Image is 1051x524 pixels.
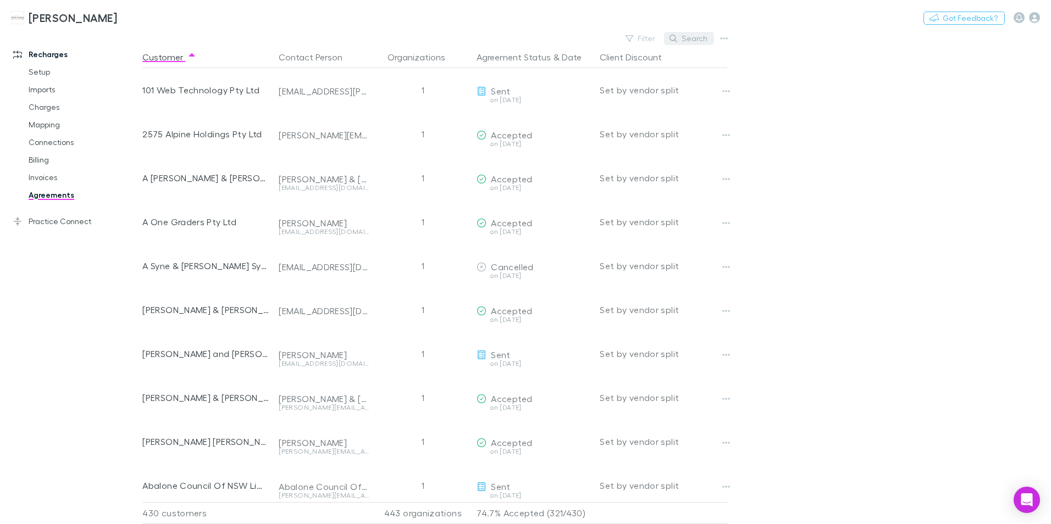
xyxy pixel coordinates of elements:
button: Search [664,32,714,45]
a: Agreements [18,186,148,204]
div: [PERSON_NAME] & [PERSON_NAME] [279,174,369,185]
div: 1 [373,156,472,200]
div: 2575 Alpine Holdings Pty Ltd [142,112,270,156]
div: 101 Web Technology Pty Ltd [142,68,270,112]
div: 1 [373,112,472,156]
a: Setup [18,63,148,81]
a: Mapping [18,116,148,133]
div: [PERSON_NAME] [279,218,369,228]
div: on [DATE] [477,448,591,455]
button: Contact Person [279,46,356,68]
div: 1 [373,288,472,332]
span: Sent [491,349,510,360]
div: [EMAIL_ADDRESS][DOMAIN_NAME] [279,261,369,272]
div: [EMAIL_ADDRESS][DOMAIN_NAME] [279,305,369,316]
a: Recharges [2,46,148,63]
div: 443 organizations [373,502,472,524]
div: on [DATE] [477,185,591,191]
div: Abalone Council Of NSW Limited [142,464,270,508]
div: on [DATE] [477,272,591,279]
span: Accepted [491,437,532,448]
div: [PERSON_NAME][EMAIL_ADDRESS][DOMAIN_NAME] [279,130,369,141]
div: [PERSON_NAME][EMAIL_ADDRESS][DOMAIN_NAME] [279,448,369,455]
span: Cancelled [491,261,533,272]
div: [EMAIL_ADDRESS][DOMAIN_NAME] [279,185,369,191]
div: on [DATE] [477,141,591,147]
div: 1 [373,420,472,464]
button: Filter [620,32,662,45]
div: [PERSON_NAME] [279,437,369,448]
a: Charges [18,98,148,116]
div: [PERSON_NAME] & [PERSON_NAME] & [PERSON_NAME] & [PERSON_NAME] [279,393,369,404]
div: Set by vendor split [600,112,727,156]
div: 1 [373,376,472,420]
div: on [DATE] [477,228,591,235]
div: 1 [373,68,472,112]
a: Connections [18,133,148,151]
div: [PERSON_NAME] [PERSON_NAME] [142,420,270,464]
button: Got Feedback? [923,12,1005,25]
span: Accepted [491,174,532,184]
div: Set by vendor split [600,200,727,244]
div: [EMAIL_ADDRESS][PERSON_NAME][DOMAIN_NAME] [279,86,369,97]
span: Sent [491,481,510,492]
a: Imports [18,81,148,98]
div: [EMAIL_ADDRESS][DOMAIN_NAME] [279,228,369,235]
div: on [DATE] [477,360,591,367]
div: on [DATE] [477,492,591,499]
div: 430 customers [142,502,274,524]
a: [PERSON_NAME] [4,4,124,31]
p: 74.7% Accepted (321/430) [477,503,591,523]
div: Set by vendor split [600,332,727,376]
button: Organizations [388,46,458,68]
div: A [PERSON_NAME] & [PERSON_NAME] [142,156,270,200]
div: Set by vendor split [600,288,727,332]
div: Set by vendor split [600,376,727,420]
div: 1 [373,200,472,244]
div: [PERSON_NAME] & [PERSON_NAME] & [PERSON_NAME] & [PERSON_NAME] [142,376,270,420]
span: Accepted [491,305,532,316]
span: Accepted [491,218,532,228]
span: Sent [491,86,510,96]
div: 1 [373,244,472,288]
div: Set by vendor split [600,244,727,288]
div: on [DATE] [477,316,591,323]
button: Agreement Status [477,46,551,68]
h3: [PERSON_NAME] [29,11,117,24]
img: Hales Douglass's Logo [11,11,24,24]
span: Accepted [491,130,532,140]
div: [PERSON_NAME][EMAIL_ADDRESS][DOMAIN_NAME] [279,492,369,499]
div: [PERSON_NAME] & [PERSON_NAME] [142,288,270,332]
a: Invoices [18,169,148,186]
div: & [477,46,591,68]
div: [EMAIL_ADDRESS][DOMAIN_NAME] [279,360,369,367]
div: on [DATE] [477,404,591,411]
a: Practice Connect [2,213,148,230]
div: Set by vendor split [600,464,727,508]
div: [PERSON_NAME] [279,349,369,360]
div: Set by vendor split [600,68,727,112]
button: Client Discount [600,46,675,68]
div: Set by vendor split [600,420,727,464]
button: Customer [142,46,196,68]
div: on [DATE] [477,97,591,103]
div: A Syne & [PERSON_NAME] Syne & [PERSON_NAME] [PERSON_NAME] & R Syne [142,244,270,288]
div: Set by vendor split [600,156,727,200]
div: Abalone Council Of NSW Limited [279,481,369,492]
button: Date [562,46,582,68]
div: 1 [373,464,472,508]
span: Accepted [491,393,532,404]
div: 1 [373,332,472,376]
div: Open Intercom Messenger [1014,487,1040,513]
div: [PERSON_NAME] and [PERSON_NAME] [142,332,270,376]
a: Billing [18,151,148,169]
div: A One Graders Pty Ltd [142,200,270,244]
div: [PERSON_NAME][EMAIL_ADDRESS][DOMAIN_NAME] [279,404,369,411]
